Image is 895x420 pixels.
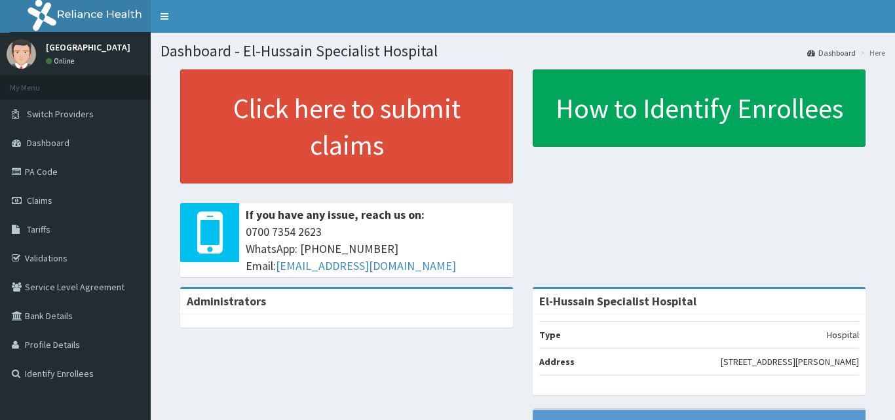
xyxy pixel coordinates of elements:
p: Hospital [827,328,859,341]
a: Dashboard [807,47,856,58]
h1: Dashboard - El-Hussain Specialist Hospital [161,43,885,60]
span: 0700 7354 2623 WhatsApp: [PHONE_NUMBER] Email: [246,223,506,274]
a: How to Identify Enrollees [533,69,866,147]
b: Administrators [187,294,266,309]
p: [GEOGRAPHIC_DATA] [46,43,130,52]
b: Address [539,356,575,368]
strong: El-Hussain Specialist Hospital [539,294,696,309]
span: Tariffs [27,223,50,235]
b: If you have any issue, reach us on: [246,207,425,222]
b: Type [539,329,561,341]
a: [EMAIL_ADDRESS][DOMAIN_NAME] [276,258,456,273]
span: Dashboard [27,137,69,149]
p: [STREET_ADDRESS][PERSON_NAME] [721,355,859,368]
img: User Image [7,39,36,69]
a: Online [46,56,77,66]
span: Claims [27,195,52,206]
li: Here [857,47,885,58]
a: Click here to submit claims [180,69,513,183]
span: Switch Providers [27,108,94,120]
